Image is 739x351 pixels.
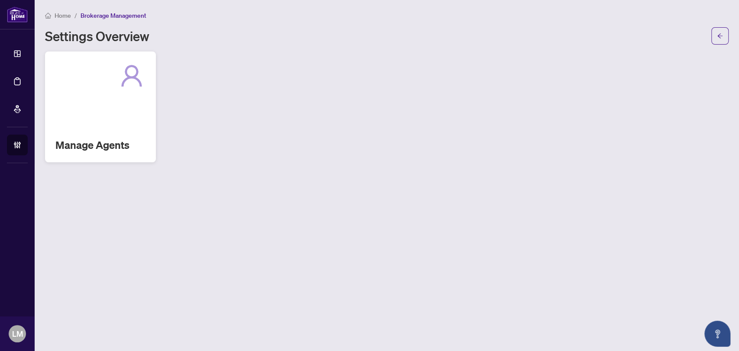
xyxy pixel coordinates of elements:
span: Brokerage Management [81,12,146,19]
li: / [74,10,77,20]
span: home [45,13,51,19]
span: LM [12,328,23,340]
h1: Settings Overview [45,29,149,43]
img: logo [7,6,28,23]
span: arrow-left [717,33,723,39]
h2: Manage Agents [55,138,145,152]
span: Home [55,12,71,19]
button: Open asap [704,321,730,347]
